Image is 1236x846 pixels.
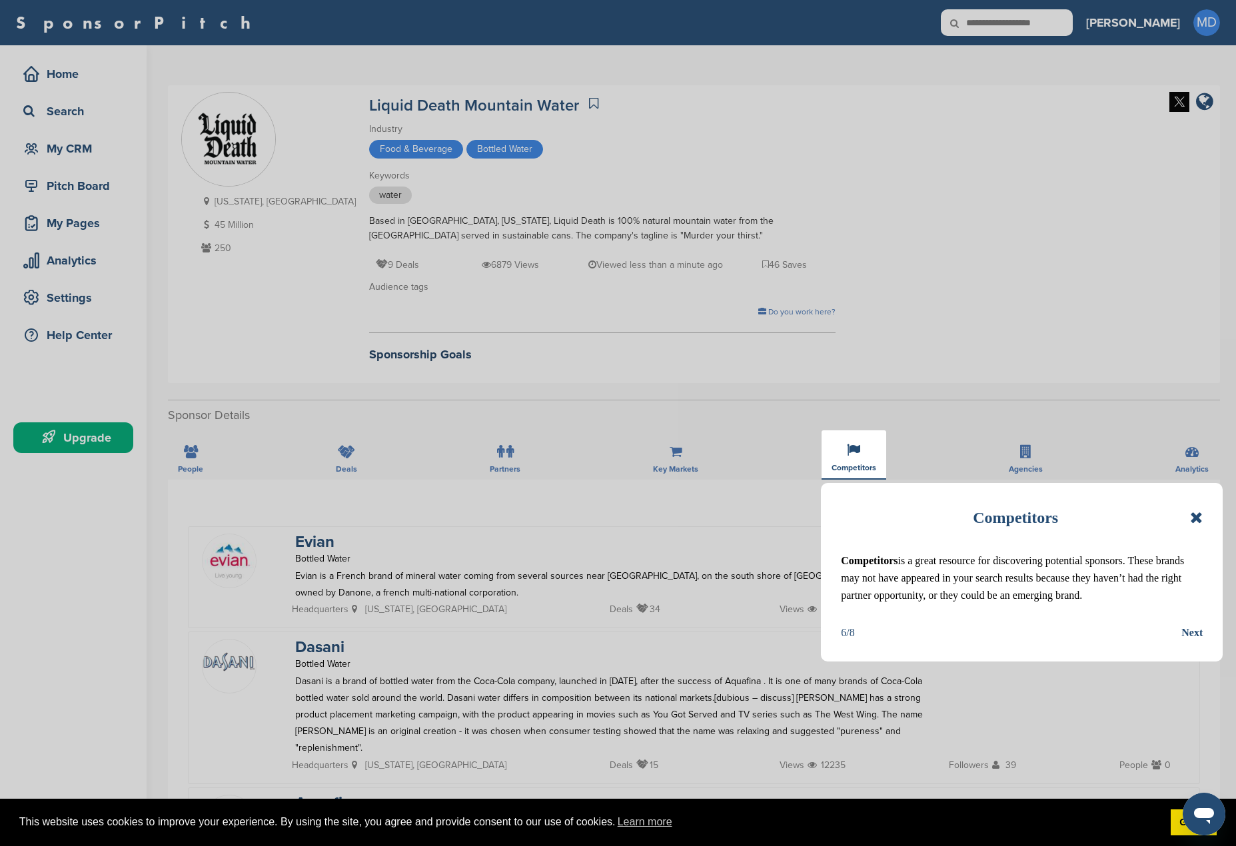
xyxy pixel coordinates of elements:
h1: Competitors [973,503,1058,532]
a: learn more about cookies [616,812,674,832]
a: dismiss cookie message [1171,809,1217,836]
div: 6/8 [841,624,854,641]
p: is a great resource for discovering potential sponsors. These brands may not have appeared in you... [841,552,1203,604]
iframe: Button to launch messaging window [1183,793,1225,835]
b: Competitors [841,555,898,566]
button: Next [1181,624,1203,641]
span: This website uses cookies to improve your experience. By using the site, you agree and provide co... [19,812,1160,832]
